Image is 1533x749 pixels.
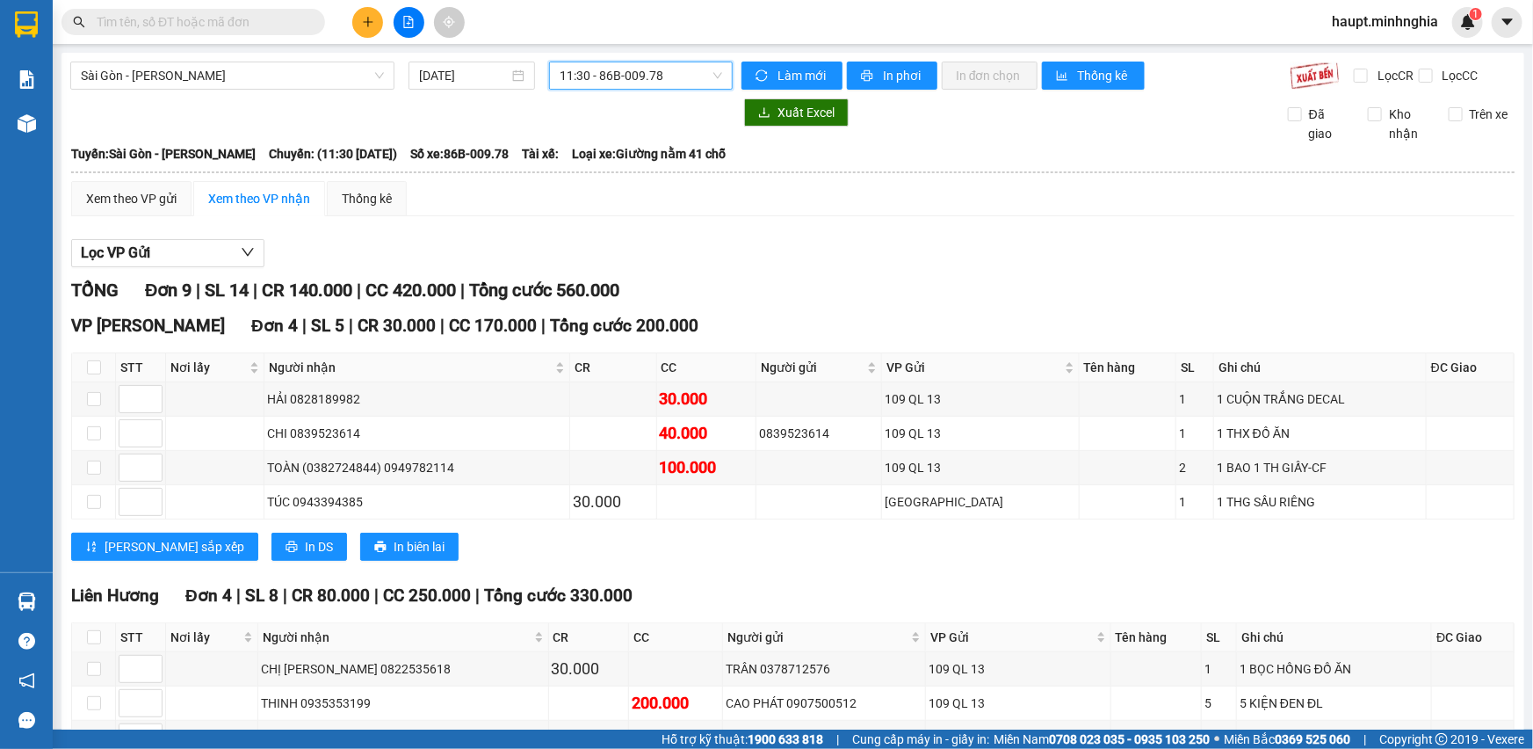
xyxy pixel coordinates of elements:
[365,280,456,301] span: CC 420.000
[85,541,98,555] span: sort-ascending
[362,16,374,28] span: plus
[71,316,225,336] span: VP [PERSON_NAME]
[208,189,310,208] div: Xem theo VP nhận
[360,533,459,561] button: printerIn biên lai
[18,712,35,729] span: message
[660,387,754,411] div: 30.000
[440,316,445,336] span: |
[1382,105,1435,143] span: Kho nhận
[469,280,619,301] span: Tổng cước 560.000
[1432,623,1515,652] th: ĐC Giao
[18,70,36,89] img: solution-icon
[929,728,1107,747] div: [GEOGRAPHIC_DATA]
[930,628,1092,647] span: VP Gửi
[449,316,537,336] span: CC 170.000
[759,424,878,443] div: 0839523614
[836,730,839,749] span: |
[1042,62,1145,90] button: bar-chartThống kê
[269,358,552,377] span: Người nhận
[1179,424,1211,443] div: 1
[1202,623,1237,652] th: SL
[342,189,392,208] div: Thống kê
[1302,105,1355,143] span: Đã giao
[758,106,770,120] span: download
[560,62,722,89] span: 11:30 - 86B-009.78
[71,239,264,267] button: Lọc VP Gửi
[726,659,922,679] div: TRÂN 0378712576
[374,585,379,606] span: |
[251,316,298,336] span: Đơn 4
[267,389,567,409] div: HẢI 0828189982
[475,585,480,606] span: |
[1111,623,1203,652] th: Tên hàng
[374,541,387,555] span: printer
[71,585,159,606] span: Liên Hương
[1363,730,1366,749] span: |
[1237,623,1432,652] th: Ghi chú
[882,485,1080,520] td: Sài Gòn
[236,585,241,606] span: |
[383,585,471,606] span: CC 250.000
[302,316,307,336] span: |
[196,280,200,301] span: |
[352,7,383,38] button: plus
[1435,733,1448,745] span: copyright
[205,280,249,301] span: SL 14
[885,389,1076,409] div: 109 QL 13
[267,458,567,477] div: TOÀN (0382724844) 0949782114
[116,623,166,652] th: STT
[286,541,298,555] span: printer
[549,623,630,652] th: CR
[1176,353,1214,382] th: SL
[1179,389,1211,409] div: 1
[926,652,1110,687] td: 109 QL 13
[1179,492,1211,512] div: 1
[170,628,240,647] span: Nơi lấy
[552,657,626,681] div: 30.000
[1500,14,1515,30] span: caret-down
[105,537,244,556] span: [PERSON_NAME] sắp xếp
[632,691,719,716] div: 200.000
[882,451,1080,485] td: 109 QL 13
[283,585,287,606] span: |
[241,245,255,259] span: down
[358,316,436,336] span: CR 30.000
[761,358,863,377] span: Người gửi
[311,316,344,336] span: SL 5
[402,16,415,28] span: file-add
[410,144,509,164] span: Số xe: 86B-009.78
[861,69,876,84] span: printer
[1214,736,1219,743] span: ⚪️
[484,585,633,606] span: Tổng cước 330.000
[1463,105,1515,124] span: Trên xe
[847,62,937,90] button: printerIn phơi
[1224,730,1350,749] span: Miền Bắc
[1056,69,1071,84] span: bar-chart
[629,623,723,652] th: CC
[660,421,754,446] div: 40.000
[434,7,465,38] button: aim
[777,66,828,85] span: Làm mới
[170,358,246,377] span: Nơi lấy
[81,242,150,264] span: Lọc VP Gửi
[116,353,166,382] th: STT
[443,16,455,28] span: aim
[883,66,923,85] span: In phơi
[1080,353,1177,382] th: Tên hàng
[550,316,698,336] span: Tổng cước 200.000
[570,353,656,382] th: CR
[885,492,1076,512] div: [GEOGRAPHIC_DATA]
[185,585,232,606] span: Đơn 4
[86,189,177,208] div: Xem theo VP gửi
[882,382,1080,417] td: 109 QL 13
[394,537,445,556] span: In biên lai
[305,537,333,556] span: In DS
[97,12,304,32] input: Tìm tên, số ĐT hoặc mã đơn
[1204,728,1233,747] div: 1
[1435,66,1481,85] span: Lọc CC
[394,7,424,38] button: file-add
[460,280,465,301] span: |
[262,280,352,301] span: CR 140.000
[1470,8,1482,20] sup: 1
[18,633,35,650] span: question-circle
